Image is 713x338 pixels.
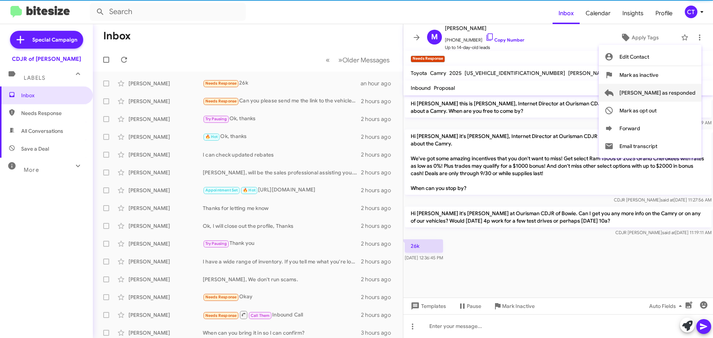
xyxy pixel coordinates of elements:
button: Email transcript [599,137,701,155]
button: Forward [599,119,701,137]
span: Mark as inactive [619,66,658,84]
span: [PERSON_NAME] as responded [619,84,696,102]
span: Edit Contact [619,48,649,66]
span: Mark as opt out [619,102,657,119]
